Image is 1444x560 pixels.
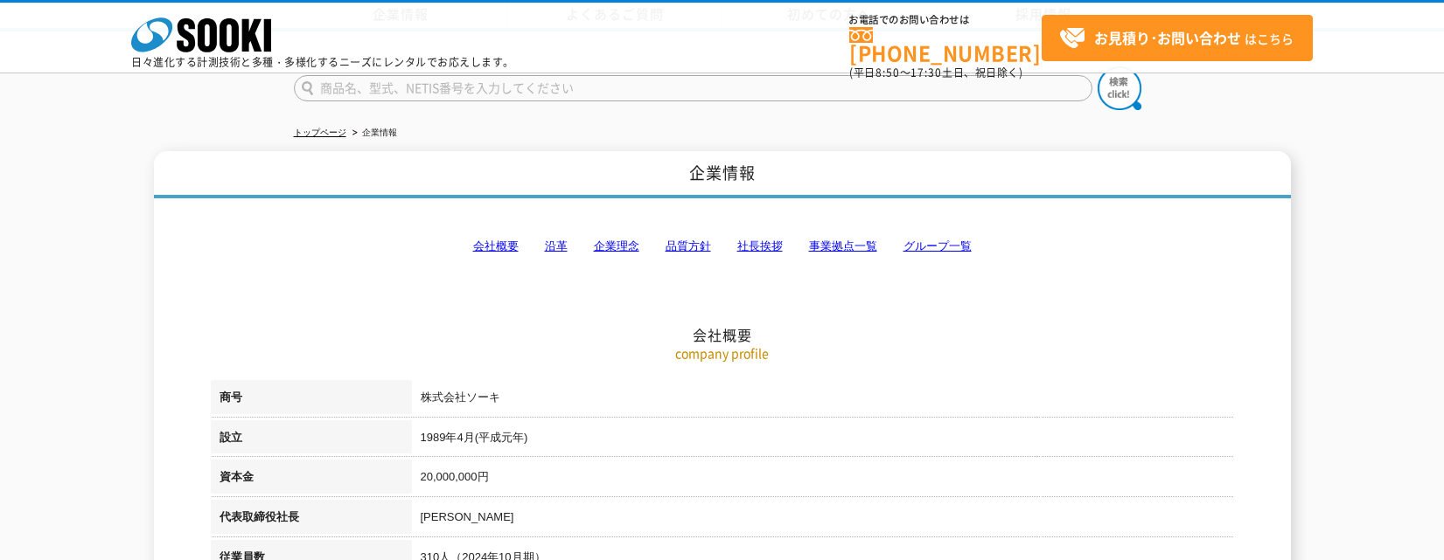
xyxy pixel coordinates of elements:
[211,500,412,540] th: 代表取締役社長
[349,124,397,142] li: 企業情報
[849,15,1042,25] span: お電話でのお問い合わせは
[131,57,514,67] p: 日々進化する計測技術と多種・多様化するニーズにレンタルでお応えします。
[594,239,639,252] a: 企業理念
[412,380,1234,420] td: 株式会社ソーキ
[1098,66,1141,110] img: btn_search.png
[211,344,1234,363] p: company profile
[1059,25,1294,52] span: はこちら
[849,27,1042,63] a: [PHONE_NUMBER]
[412,420,1234,460] td: 1989年4月(平成元年)
[1042,15,1313,61] a: お見積り･お問い合わせはこちら
[294,128,346,137] a: トップページ
[910,65,942,80] span: 17:30
[294,75,1092,101] input: 商品名、型式、NETIS番号を入力してください
[412,500,1234,540] td: [PERSON_NAME]
[545,239,568,252] a: 沿革
[809,239,877,252] a: 事業拠点一覧
[903,239,972,252] a: グループ一覧
[211,460,412,500] th: 資本金
[666,239,711,252] a: 品質方針
[211,151,1234,344] h2: 会社概要
[737,239,783,252] a: 社長挨拶
[849,65,1022,80] span: (平日 ～ 土日、祝日除く)
[412,460,1234,500] td: 20,000,000円
[473,239,519,252] a: 会社概要
[211,420,412,460] th: 設立
[875,65,900,80] span: 8:50
[211,380,412,420] th: 商号
[154,151,1291,199] h1: 企業情報
[1094,27,1241,48] strong: お見積り･お問い合わせ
